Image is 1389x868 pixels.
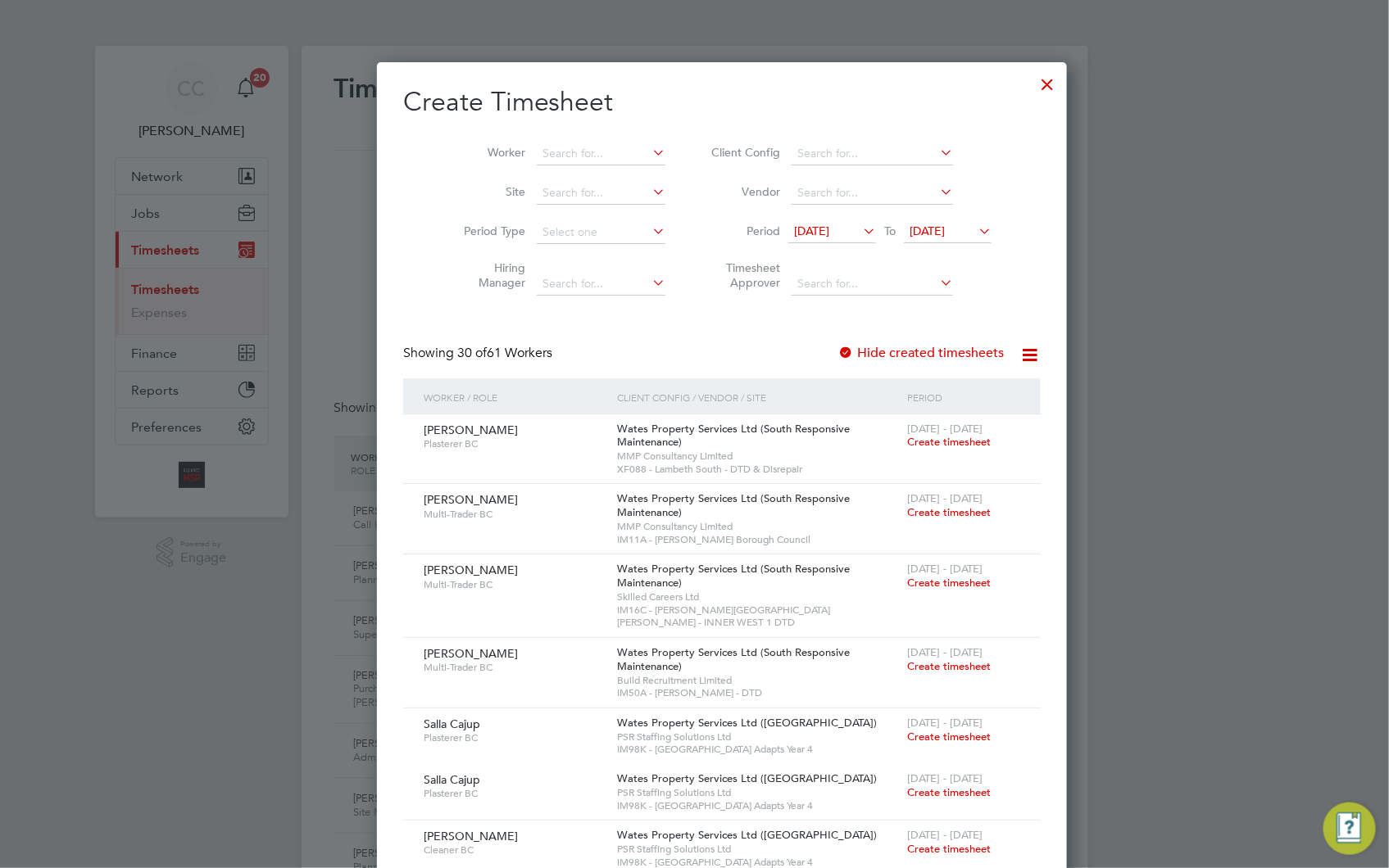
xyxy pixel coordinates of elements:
span: [DATE] - [DATE] [907,645,983,659]
input: Search for... [537,142,665,165]
span: Create timesheet [907,435,991,449]
span: IM16C - [PERSON_NAME][GEOGRAPHIC_DATA][PERSON_NAME] - INNER WEST 1 DTD [617,604,899,629]
span: Create timesheet [907,730,991,744]
input: Search for... [792,273,953,296]
span: IM98K - [GEOGRAPHIC_DATA] Adapts Year 4 [617,743,899,756]
span: IM11A - [PERSON_NAME] Borough Council [617,533,899,546]
span: MMP Consultancy Limited [617,450,899,463]
span: IM98K - [GEOGRAPHIC_DATA] Adapts Year 4 [617,799,899,812]
span: 61 Workers [457,345,552,361]
label: Timesheet Approver [706,260,780,290]
span: PSR Staffing Solutions Ltd [617,786,899,799]
button: Engage Resource Center [1323,802,1376,855]
input: Search for... [792,142,953,165]
span: [DATE] - [DATE] [907,422,983,436]
span: [PERSON_NAME] [424,563,518,577]
span: Create timesheet [907,576,991,590]
span: PSR Staffing Solutions Ltd [617,843,899,856]
div: Client Config / Vendor / Site [613,378,903,416]
span: Plasterer BC [424,437,605,450]
span: Skilled Careers Ltd [617,590,899,604]
span: [DATE] [794,224,829,238]
label: Period Type [452,224,525,238]
label: Vendor [706,184,780,199]
span: [PERSON_NAME] [424,423,518,437]
span: Create timesheet [907,659,991,673]
h2: Create Timesheet [403,85,1041,120]
span: XF088 - Lambeth South - DTD & Disrepair [617,463,899,476]
label: Hiring Manager [452,260,525,290]
span: [DATE] - [DATE] [907,771,983,785]
span: 30 of [457,345,487,361]
span: PSR Staffing Solutions Ltd [617,730,899,744]
span: Cleaner BC [424,843,605,857]
label: Hide created timesheets [838,345,1005,361]
span: Multi-Trader BC [424,661,605,674]
input: Search for... [537,273,665,296]
span: Build Recruitment Limited [617,674,899,687]
span: Create timesheet [907,505,991,519]
span: [PERSON_NAME] [424,492,518,507]
span: Wates Property Services Ltd ([GEOGRAPHIC_DATA]) [617,771,877,785]
span: Plasterer BC [424,731,605,744]
span: Salla Cajup [424,717,480,731]
span: [PERSON_NAME] [424,646,518,661]
span: Wates Property Services Ltd (South Responsive Maintenance) [617,645,850,673]
input: Select one [537,221,665,244]
input: Search for... [792,182,953,205]
span: To [879,220,901,242]
span: [DATE] - [DATE] [907,716,983,730]
label: Period [706,224,780,238]
span: [DATE] [910,224,945,238]
div: Worker / Role [420,378,613,416]
span: Wates Property Services Ltd ([GEOGRAPHIC_DATA]) [617,716,877,730]
span: Multi-Trader BC [424,508,605,521]
span: IM50A - [PERSON_NAME] - DTD [617,686,899,699]
span: Wates Property Services Ltd (South Responsive Maintenance) [617,562,850,590]
label: Client Config [706,145,780,160]
span: [PERSON_NAME] [424,829,518,843]
span: MMP Consultancy Limited [617,520,899,533]
span: [DATE] - [DATE] [907,828,983,842]
span: Multi-Trader BC [424,578,605,591]
span: [DATE] - [DATE] [907,491,983,505]
div: Period [903,378,1024,416]
span: Create timesheet [907,785,991,799]
span: Wates Property Services Ltd (South Responsive Maintenance) [617,491,850,519]
span: Salla Cajup [424,772,480,787]
span: Wates Property Services Ltd (South Responsive Maintenance) [617,422,850,450]
div: Showing [403,345,556,362]
span: Wates Property Services Ltd ([GEOGRAPHIC_DATA]) [617,828,877,842]
span: [DATE] - [DATE] [907,562,983,576]
input: Search for... [537,182,665,205]
span: Create timesheet [907,842,991,856]
label: Worker [452,145,525,160]
span: Plasterer BC [424,787,605,800]
label: Site [452,184,525,199]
